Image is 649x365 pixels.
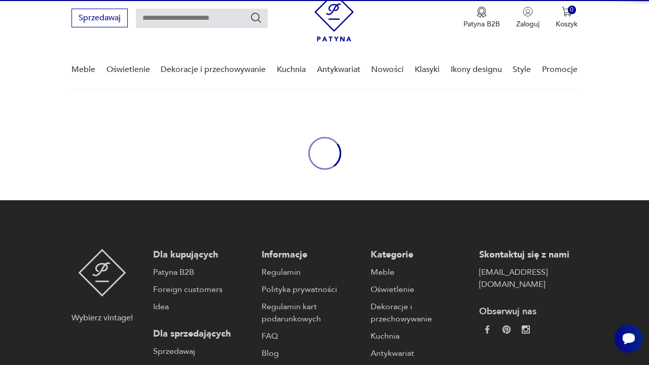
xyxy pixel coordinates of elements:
img: Ikona koszyka [562,7,572,17]
a: Oświetlenie [106,50,150,89]
a: Meble [371,266,469,278]
img: c2fd9cf7f39615d9d6839a72ae8e59e5.webp [522,325,530,334]
a: Meble [71,50,95,89]
p: Obserwuj nas [479,306,578,318]
p: Zaloguj [516,19,539,29]
p: Patyna B2B [463,19,500,29]
a: [EMAIL_ADDRESS][DOMAIN_NAME] [479,266,578,290]
a: Style [513,50,531,89]
a: Patyna B2B [153,266,251,278]
a: Foreign customers [153,283,251,296]
a: Blog [262,347,360,359]
p: Informacje [262,249,360,261]
img: da9060093f698e4c3cedc1453eec5031.webp [483,325,491,334]
p: Kategorie [371,249,469,261]
a: Klasyki [415,50,440,89]
div: 0 [568,6,576,14]
button: Szukaj [250,12,262,24]
a: Ikona medaluPatyna B2B [463,7,500,29]
a: Antykwariat [371,347,469,359]
a: Polityka prywatności [262,283,360,296]
img: Ikonka użytkownika [523,7,533,17]
a: FAQ [262,330,360,342]
a: Kuchnia [371,330,469,342]
img: 37d27d81a828e637adc9f9cb2e3d3a8a.webp [502,325,511,334]
img: Patyna - sklep z meblami i dekoracjami vintage [78,249,126,297]
button: Zaloguj [516,7,539,29]
a: Dekoracje i przechowywanie [161,50,266,89]
a: Antykwariat [317,50,360,89]
p: Skontaktuj się z nami [479,249,578,261]
a: Idea [153,301,251,313]
a: Regulamin kart podarunkowych [262,301,360,325]
p: Koszyk [556,19,578,29]
a: Ikony designu [451,50,502,89]
button: 0Koszyk [556,7,578,29]
a: Oświetlenie [371,283,469,296]
p: Dla sprzedających [153,328,251,340]
p: Wybierz vintage! [71,312,133,324]
a: Sprzedawaj [153,345,251,357]
a: Regulamin [262,266,360,278]
button: Sprzedawaj [71,9,128,27]
button: Patyna B2B [463,7,500,29]
a: Sprzedawaj [71,15,128,22]
a: Dekoracje i przechowywanie [371,301,469,325]
p: Dla kupujących [153,249,251,261]
a: Nowości [371,50,404,89]
img: Ikona medalu [477,7,487,18]
a: Promocje [542,50,578,89]
a: Kuchnia [277,50,306,89]
iframe: Smartsupp widget button [615,324,643,353]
